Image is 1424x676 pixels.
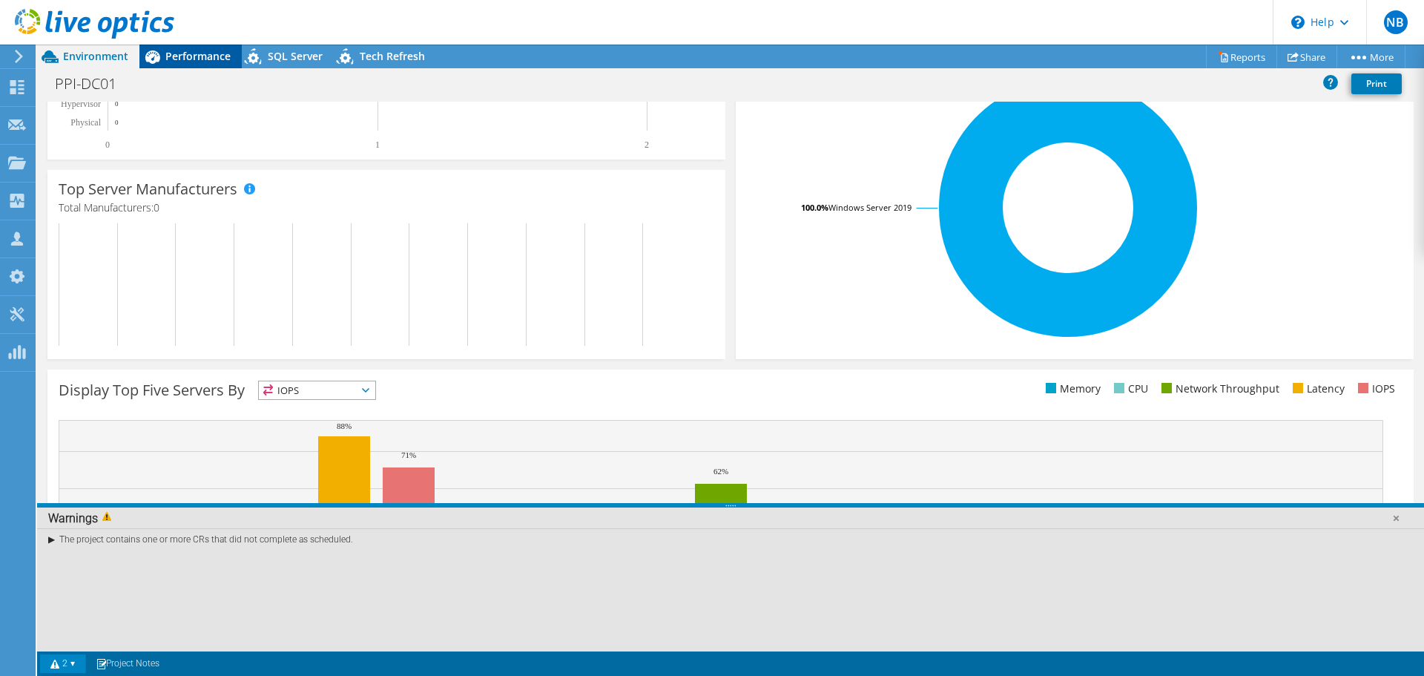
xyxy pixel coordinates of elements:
[1276,45,1337,68] a: Share
[1289,381,1345,397] li: Latency
[375,140,380,150] text: 1
[70,117,101,128] text: Physical
[63,49,128,63] span: Environment
[59,200,714,216] h4: Total Manufacturers:
[337,421,352,430] text: 88%
[1042,381,1101,397] li: Memory
[115,100,119,108] text: 0
[645,140,649,150] text: 2
[165,49,231,63] span: Performance
[115,119,119,126] text: 0
[85,654,170,673] a: Project Notes
[48,76,139,92] h1: PPI-DC01
[61,99,101,109] text: Hypervisor
[401,450,416,459] text: 71%
[37,508,1424,530] div: Warnings
[1351,73,1402,94] a: Print
[37,528,1424,550] div: The project contains one or more CRs that did not complete as scheduled.
[105,140,110,150] text: 0
[1206,45,1277,68] a: Reports
[1336,45,1405,68] a: More
[1291,16,1305,29] svg: \n
[828,202,912,213] tspan: Windows Server 2019
[1110,381,1148,397] li: CPU
[154,200,159,214] span: 0
[268,49,323,63] span: SQL Server
[40,654,86,673] a: 2
[1354,381,1395,397] li: IOPS
[1158,381,1279,397] li: Network Throughput
[1384,10,1408,34] span: NB
[259,381,375,399] span: IOPS
[713,467,728,476] text: 62%
[360,49,425,63] span: Tech Refresh
[801,202,828,213] tspan: 100.0%
[59,181,237,197] h3: Top Server Manufacturers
